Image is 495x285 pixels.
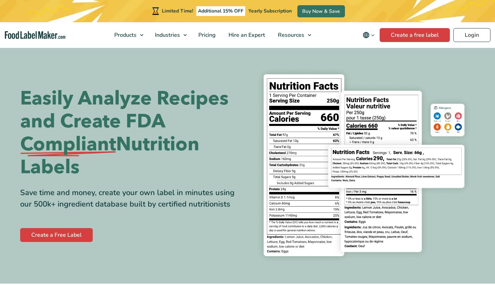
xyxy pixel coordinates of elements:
[358,28,380,42] button: Change language
[380,28,450,42] a: Create a free label
[20,87,242,179] h1: Easily Analyze Recipes and Create FDA Nutrition Labels
[5,31,65,39] a: Food Label Maker homepage
[162,8,193,14] span: Limited Time!
[20,228,93,242] a: Create a Free Label
[153,31,181,39] span: Industries
[20,133,116,156] span: Compliant
[222,22,270,48] a: Hire an Expert
[192,22,221,48] a: Pricing
[226,31,266,39] span: Hire an Expert
[248,8,292,14] span: Yearly Subscription
[272,22,315,48] a: Resources
[453,28,490,42] a: Login
[276,31,305,39] span: Resources
[196,6,245,16] span: Additional 15% OFF
[108,22,147,48] a: Products
[149,22,190,48] a: Industries
[20,187,242,210] div: Save time and money, create your own label in minutes using our 500k+ ingredient database built b...
[297,5,345,17] a: Buy Now & Save
[196,31,216,39] span: Pricing
[112,31,137,39] span: Products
